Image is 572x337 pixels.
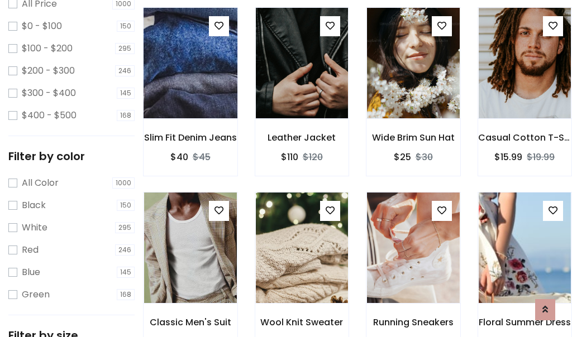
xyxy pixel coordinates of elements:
[170,152,188,162] h6: $40
[115,222,135,233] span: 295
[22,64,75,78] label: $200 - $300
[255,132,349,143] h6: Leather Jacket
[22,243,39,257] label: Red
[117,88,135,99] span: 145
[255,317,349,328] h6: Wool Knit Sweater
[22,109,77,122] label: $400 - $500
[303,151,323,163] del: $120
[366,132,460,143] h6: Wide Brim Sun Hat
[478,317,572,328] h6: Floral Summer Dress
[144,132,237,143] h6: Slim Fit Denim Jeans
[22,221,47,234] label: White
[416,151,433,163] del: $30
[115,65,135,76] span: 246
[115,244,135,256] span: 246
[478,132,572,143] h6: Casual Cotton T-Shirt
[22,199,46,212] label: Black
[8,150,135,163] h5: Filter by color
[281,152,298,162] h6: $110
[494,152,522,162] h6: $15.99
[117,21,135,32] span: 150
[22,86,76,100] label: $300 - $400
[117,110,135,121] span: 168
[22,42,73,55] label: $100 - $200
[22,266,40,279] label: Blue
[394,152,411,162] h6: $25
[193,151,211,163] del: $45
[527,151,555,163] del: $19.99
[112,177,135,189] span: 1000
[22,288,50,301] label: Green
[115,43,135,54] span: 295
[22,20,62,33] label: $0 - $100
[366,317,460,328] h6: Running Sneakers
[144,317,237,328] h6: Classic Men's Suit
[117,289,135,300] span: 168
[117,267,135,278] span: 145
[22,176,59,190] label: All Color
[117,200,135,211] span: 150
